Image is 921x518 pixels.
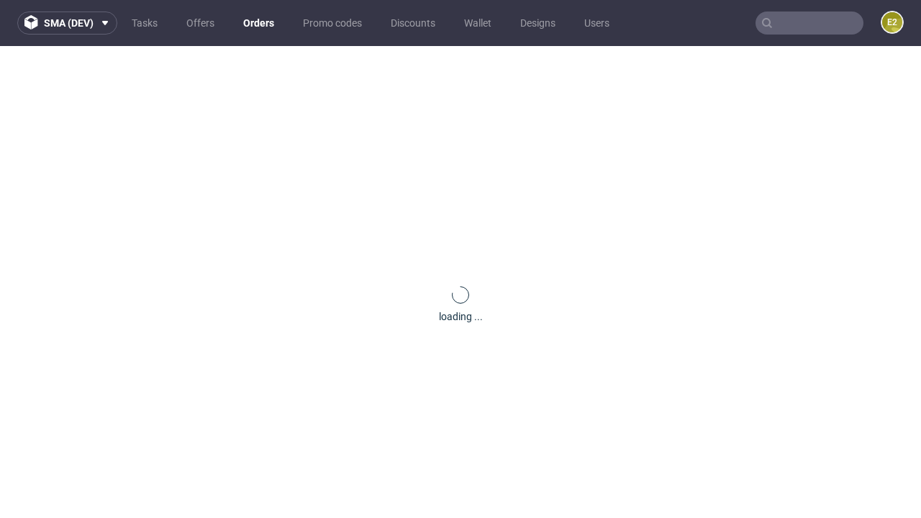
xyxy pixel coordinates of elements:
[439,309,483,324] div: loading ...
[576,12,618,35] a: Users
[178,12,223,35] a: Offers
[382,12,444,35] a: Discounts
[455,12,500,35] a: Wallet
[44,18,94,28] span: sma (dev)
[235,12,283,35] a: Orders
[294,12,371,35] a: Promo codes
[512,12,564,35] a: Designs
[882,12,902,32] figcaption: e2
[17,12,117,35] button: sma (dev)
[123,12,166,35] a: Tasks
